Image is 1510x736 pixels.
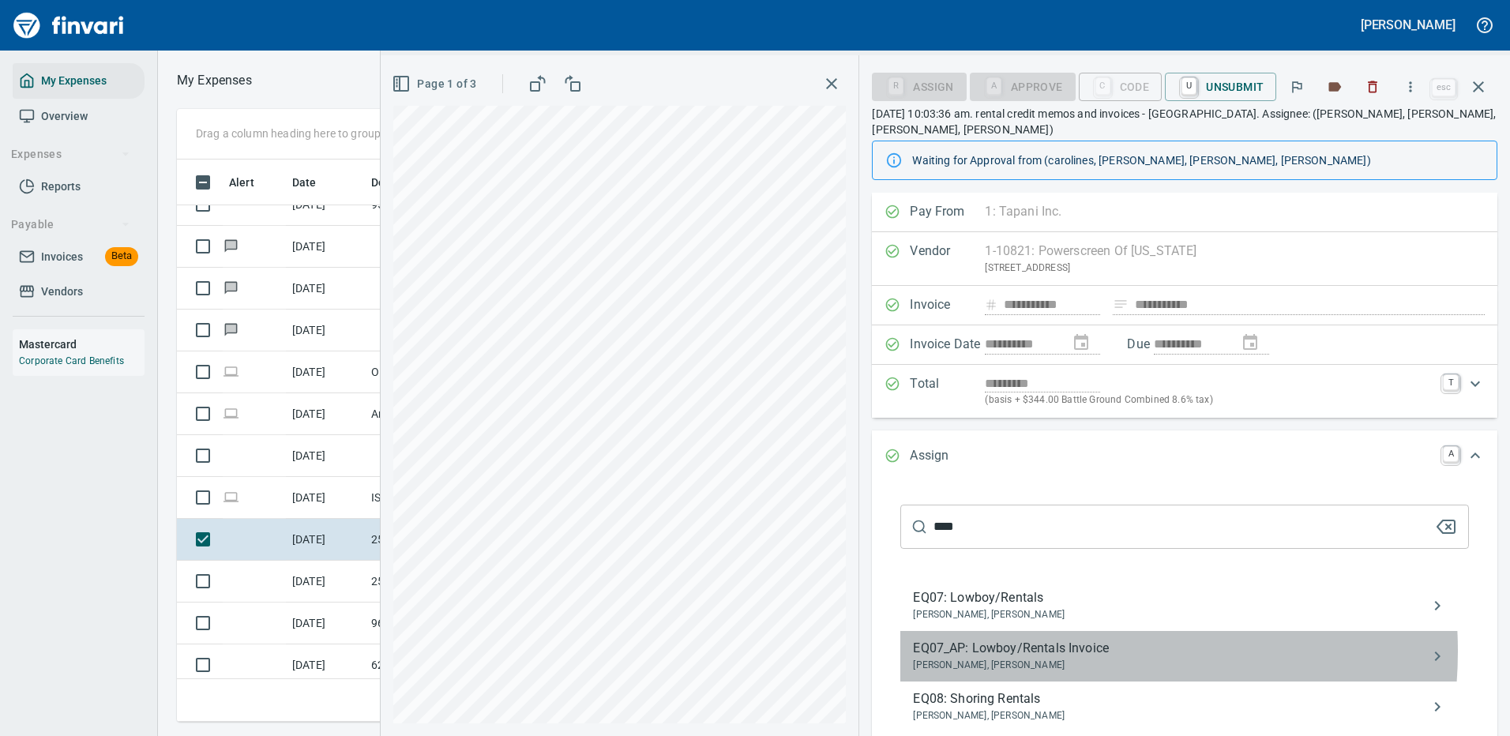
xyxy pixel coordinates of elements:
p: Drag a column heading here to group the table [196,126,427,141]
td: ISSPRO Inc [GEOGRAPHIC_DATA] OR [365,477,507,519]
span: [PERSON_NAME], [PERSON_NAME] [913,658,1431,674]
td: 96315.3750010 [365,603,507,644]
button: UUnsubmit [1165,73,1276,101]
div: EQ07: Lowboy/Rentals[PERSON_NAME], [PERSON_NAME] [900,580,1469,631]
a: T [1443,374,1459,390]
td: 251506.8137 [365,519,507,561]
span: [PERSON_NAME], [PERSON_NAME] [913,607,1431,623]
td: [DATE] [286,644,365,686]
div: Waiting for Approval from (carolines, [PERSON_NAME], [PERSON_NAME], [PERSON_NAME]) [912,146,1484,175]
button: Labels [1317,69,1352,104]
div: EQ08: Shoring Rentals[PERSON_NAME], [PERSON_NAME] [900,682,1469,732]
a: Reports [13,169,145,205]
span: EQ07_AP: Lowboy/Rentals Invoice [913,639,1431,658]
h5: [PERSON_NAME] [1361,17,1456,33]
td: [DATE] [286,268,365,310]
span: Overview [41,107,88,126]
div: Expand [872,365,1497,418]
a: U [1181,77,1196,95]
td: Amazon Marketplace [GEOGRAPHIC_DATA] [GEOGRAPHIC_DATA] [365,393,507,435]
span: EQ08: Shoring Rentals [913,689,1431,708]
span: My Expenses [41,71,107,91]
span: Reports [41,177,81,197]
span: Date [292,173,317,192]
span: [PERSON_NAME], [PERSON_NAME] [913,708,1431,724]
p: Total [910,374,985,408]
td: [DATE] [286,310,365,351]
span: Has messages [223,241,239,251]
h6: Mastercard [19,336,145,353]
p: (basis + $344.00 Battle Ground Combined 8.6% tax) [985,392,1433,408]
button: Discard [1355,69,1390,104]
a: esc [1432,79,1456,96]
button: Expenses [5,140,137,169]
td: [DATE] [286,519,365,561]
td: [DATE] [286,561,365,603]
td: 251506.8136 [365,561,507,603]
td: [DATE] [286,603,365,644]
p: My Expenses [177,71,252,90]
a: Overview [13,99,145,134]
span: Close invoice [1428,68,1497,106]
span: Online transaction [223,366,239,377]
span: Alert [229,173,254,192]
button: [PERSON_NAME] [1357,13,1459,37]
span: Unsubmit [1178,73,1264,100]
span: Has messages [223,283,239,293]
td: 624011 [365,644,507,686]
td: Old Air Products [GEOGRAPHIC_DATA] [GEOGRAPHIC_DATA] [365,351,507,393]
a: Vendors [13,274,145,310]
div: Assign [872,79,966,92]
img: Finvari [9,6,128,44]
span: Description [371,173,451,192]
span: Vendors [41,282,83,302]
p: [DATE] 10:03:36 am. rental credit memos and invoices - [GEOGRAPHIC_DATA]. Assignee: ([PERSON_NAME... [872,106,1497,137]
button: Payable [5,210,137,239]
a: InvoicesBeta [13,239,145,275]
td: [DATE] [286,226,365,268]
p: Assign [910,446,985,467]
div: EQ07_AP: Lowboy/Rentals Invoice[PERSON_NAME], [PERSON_NAME] [900,631,1469,682]
button: Page 1 of 3 [389,69,483,99]
button: More [1393,69,1428,104]
span: Page 1 of 3 [395,74,476,94]
span: Date [292,173,337,192]
a: A [1443,446,1459,462]
span: Expenses [11,145,130,164]
button: Flag [1279,69,1314,104]
span: Description [371,173,430,192]
a: Corporate Card Benefits [19,355,124,366]
span: EQ07: Lowboy/Rentals [913,588,1431,607]
nav: breadcrumb [177,71,252,90]
span: Invoices [41,247,83,267]
td: [DATE] [286,477,365,519]
span: Online transaction [223,492,239,502]
td: [DATE] [286,435,365,477]
div: Expand [872,430,1497,483]
div: Coding Required [970,79,1076,92]
span: Beta [105,247,138,265]
td: [DATE] [286,393,365,435]
span: Alert [229,173,275,192]
span: Online transaction [223,408,239,419]
div: Code [1079,79,1163,92]
a: My Expenses [13,63,145,99]
span: Payable [11,215,130,235]
span: Has messages [223,325,239,335]
td: [DATE] [286,351,365,393]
